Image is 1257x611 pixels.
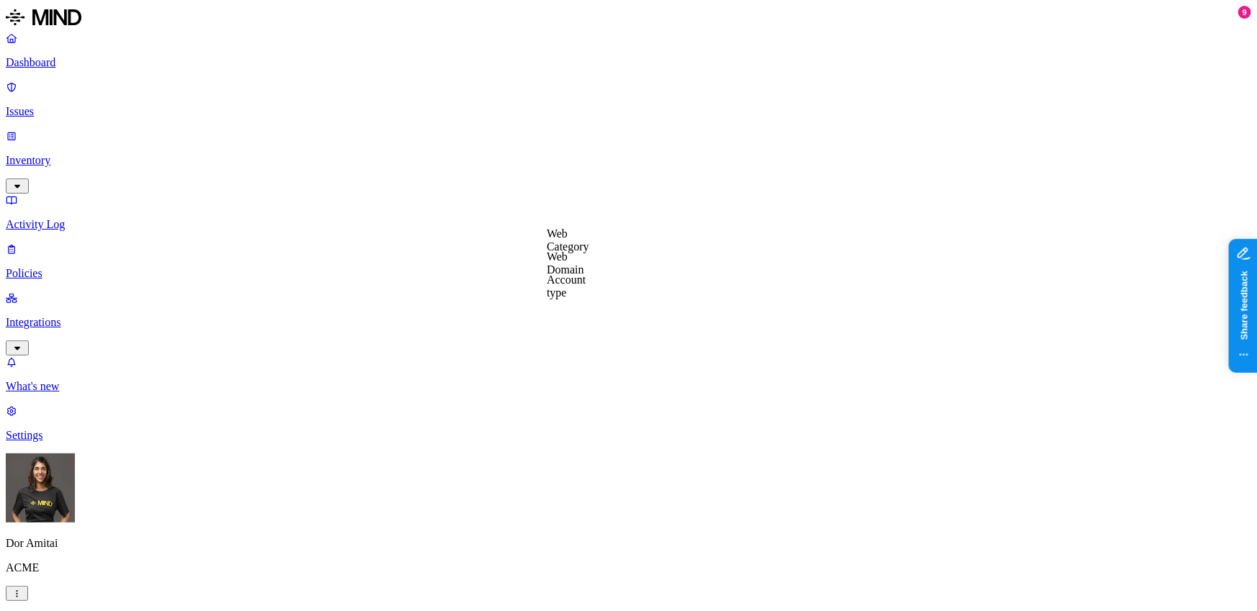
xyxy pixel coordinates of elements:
a: Issues [6,81,1251,118]
p: Issues [6,105,1251,118]
a: Settings [6,404,1251,442]
p: Dashboard [6,56,1251,69]
div: 9 [1238,6,1251,19]
a: What's new [6,356,1251,393]
p: Settings [6,429,1251,442]
p: Policies [6,267,1251,280]
p: ACME [6,561,1251,574]
p: Inventory [6,154,1251,167]
p: Activity Log [6,218,1251,231]
p: Integrations [6,316,1251,329]
label: Web Domain [547,250,584,276]
img: Dor Amitai [6,453,75,522]
a: MIND [6,6,1251,32]
label: Account type [547,273,586,299]
label: Web Category [547,227,589,253]
a: Policies [6,243,1251,280]
a: Dashboard [6,32,1251,69]
a: Integrations [6,291,1251,353]
a: Inventory [6,130,1251,191]
img: MIND [6,6,81,29]
p: What's new [6,380,1251,393]
a: Activity Log [6,194,1251,231]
